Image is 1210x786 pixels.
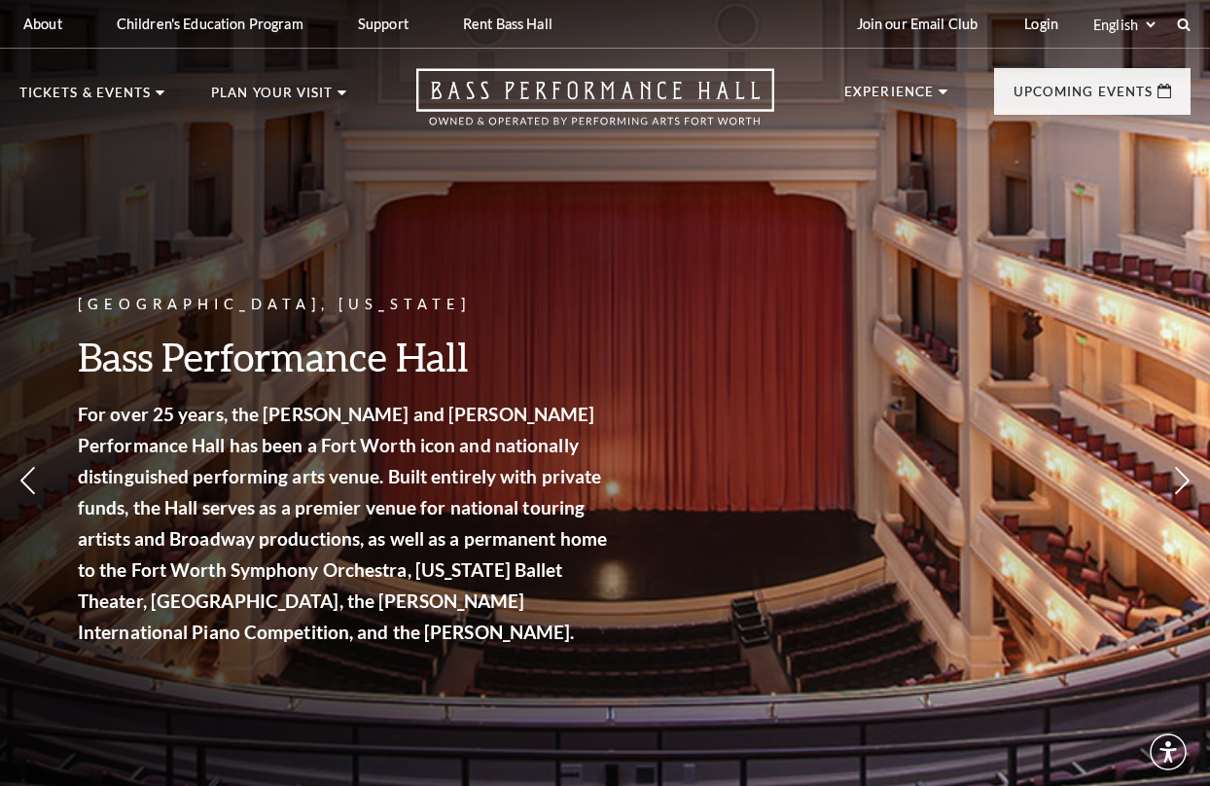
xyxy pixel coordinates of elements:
[78,332,613,381] h3: Bass Performance Hall
[358,16,409,32] p: Support
[211,87,333,110] p: Plan Your Visit
[19,87,151,110] p: Tickets & Events
[23,16,62,32] p: About
[117,16,303,32] p: Children's Education Program
[1089,16,1158,34] select: Select:
[78,293,613,317] p: [GEOGRAPHIC_DATA], [US_STATE]
[463,16,552,32] p: Rent Bass Hall
[78,403,607,643] strong: For over 25 years, the [PERSON_NAME] and [PERSON_NAME] Performance Hall has been a Fort Worth ico...
[1014,86,1153,109] p: Upcoming Events
[844,86,934,109] p: Experience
